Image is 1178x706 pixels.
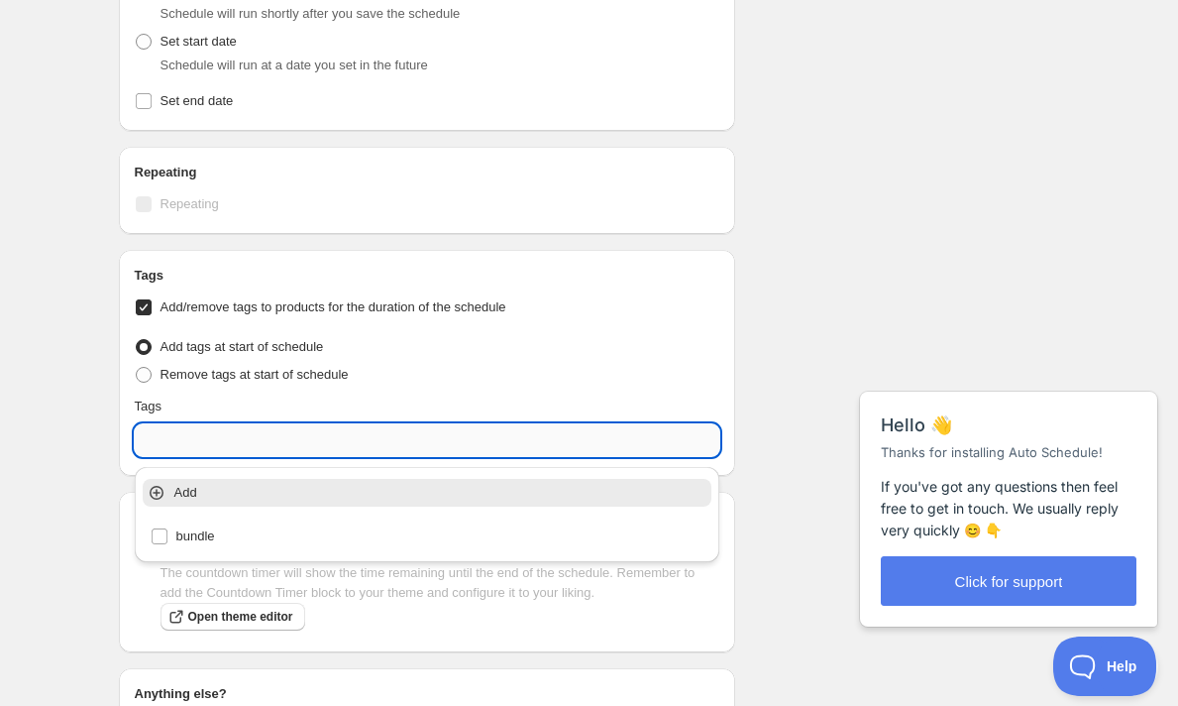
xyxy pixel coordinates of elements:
li: bundle [135,519,720,554]
p: Add [174,483,708,503]
h2: Anything else? [135,684,720,704]
span: Set end date [161,93,234,108]
iframe: Help Scout Beacon - Open [1053,637,1158,696]
iframe: Help Scout Beacon - Messages and Notifications [850,342,1169,637]
span: Remove tags at start of schedule [161,367,349,382]
a: Open theme editor [161,603,305,631]
h2: Repeating [135,163,720,182]
span: Schedule will run at a date you set in the future [161,58,428,72]
p: Tags [135,397,161,416]
span: Open theme editor [188,609,293,625]
span: Add/remove tags to products for the duration of the schedule [161,299,506,314]
span: Repeating [161,196,219,211]
span: Set start date [161,34,237,49]
h2: Tags [135,266,720,286]
span: Schedule will run shortly after you save the schedule [161,6,461,21]
span: Add tags at start of schedule [161,339,324,354]
p: The countdown timer will show the time remaining until the end of the schedule. Remember to add t... [161,563,720,603]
